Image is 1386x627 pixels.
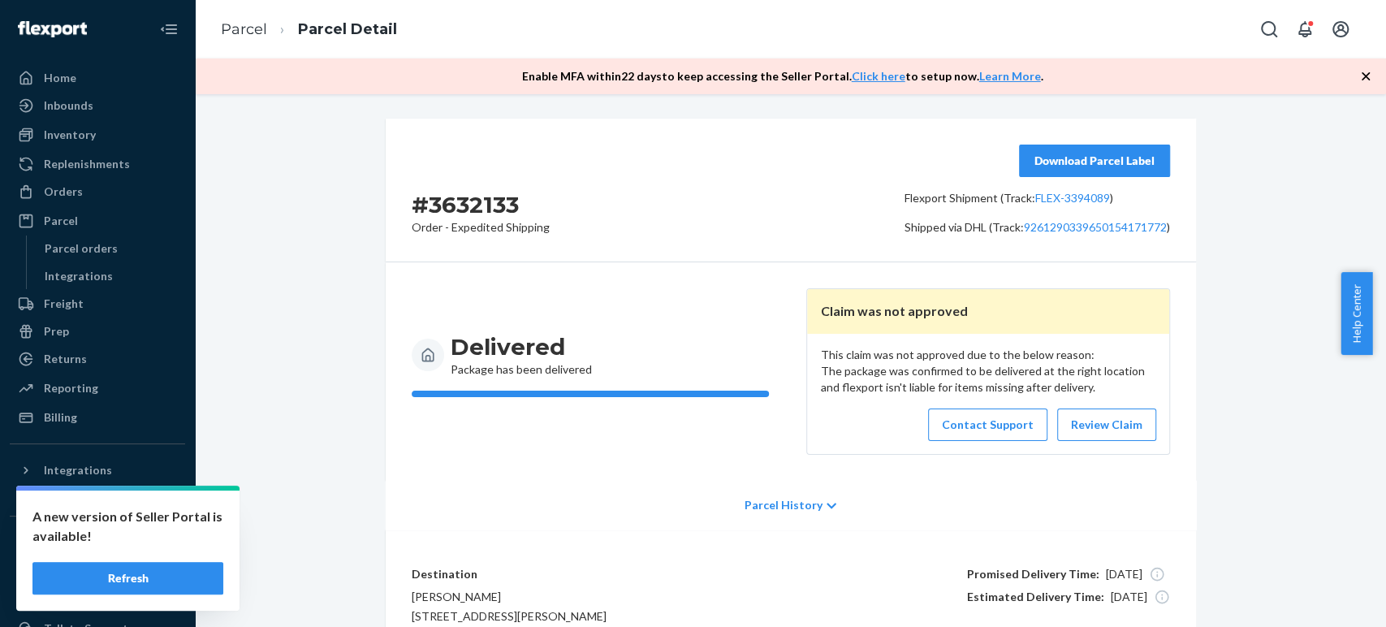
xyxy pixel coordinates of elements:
div: Integrations [44,462,112,478]
button: Open Search Box [1253,13,1285,45]
a: Parcel orders [37,236,186,262]
header: Claim was not approved [807,289,1168,334]
a: Click here [852,69,905,83]
a: Parcel [221,20,267,38]
div: Home [44,70,76,86]
button: Close Navigation [153,13,185,45]
ol: breadcrumbs [208,6,410,54]
button: Fast Tags [10,530,185,556]
div: Prep [44,323,69,339]
button: Refresh [32,562,223,595]
a: Reporting [10,375,185,401]
button: Open notifications [1289,13,1321,45]
div: Package has been delivered [451,332,592,378]
button: Help Center [1341,272,1372,355]
div: Orders [44,184,83,200]
a: Settings [10,588,185,614]
p: Flexport Shipment (Track: ) [905,190,1170,206]
span: Promised Delivery Time: [967,566,1099,582]
div: This claim was not approved due to the below reason: The package was confirmed to be delivered at... [807,334,1168,454]
div: [DATE] [961,589,1177,605]
div: Replenishments [44,156,130,172]
a: FLEX-3394089 [1035,191,1110,205]
a: Returns [10,346,185,372]
button: Download Parcel Label [1019,145,1170,177]
a: Home [10,65,185,91]
div: Reporting [44,380,98,396]
button: Open account menu [1324,13,1357,45]
div: Parcel [44,213,78,229]
div: [DATE] [961,566,1177,582]
div: Billing [44,409,77,426]
a: Add Integration [10,490,185,509]
button: Integrations [10,457,185,483]
h2: # 3632133 [412,190,550,219]
a: Learn More [979,69,1041,83]
a: Parcel [10,208,185,234]
a: Orders [10,179,185,205]
p: Order - Expedited Shipping [412,219,550,236]
p: A new version of Seller Portal is available! [32,507,223,546]
a: Contact Support [928,409,1047,441]
div: Freight [44,296,84,312]
a: Freight [10,291,185,317]
a: Inbounds [10,93,185,119]
a: Inventory [10,122,185,148]
a: Billing [10,404,185,430]
img: Flexport logo [18,21,87,37]
h3: Delivered [451,332,592,361]
div: Returns [44,351,87,367]
p: Shipped via DHL (Track: ) [905,219,1170,236]
p: [STREET_ADDRESS][PERSON_NAME] [412,608,720,625]
a: Add Fast Tag [10,562,185,582]
a: Parcel Detail [298,20,397,38]
span: Estimated Delivery Time: [967,589,1104,605]
div: Inbounds [44,97,93,114]
p: Parcel History [745,497,823,513]
div: Download Parcel Label [1033,153,1156,169]
p: [PERSON_NAME] [412,589,720,605]
div: Inventory [44,127,96,143]
a: 9261290339650154171772 [1024,220,1167,234]
a: Prep [10,318,185,344]
a: Integrations [37,263,186,289]
a: Replenishments [10,151,185,177]
p: Enable MFA within 22 days to keep accessing the Seller Portal. to setup now. . [522,68,1043,84]
div: Integrations [45,268,113,284]
a: Review Claim [1057,409,1156,441]
div: Parcel orders [45,240,118,257]
p: Destination [412,556,720,589]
